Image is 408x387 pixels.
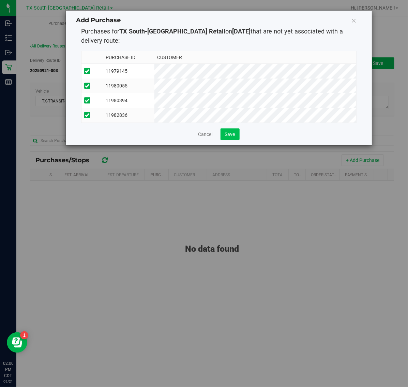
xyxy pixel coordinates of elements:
a: Cancel [198,131,213,138]
td: 11980055 [103,79,154,93]
strong: TX South-[GEOGRAPHIC_DATA] Retail [119,28,225,35]
td: 11982836 [103,108,154,123]
span: Add Purchase [76,16,121,24]
td: 11980394 [103,93,154,108]
th: Customer [154,51,356,64]
button: Save [221,128,240,140]
iframe: Resource center unread badge [20,331,28,340]
p: Purchases for on that are not yet associated with a delivery route: [81,27,357,45]
strong: [DATE] [232,28,251,35]
th: Purchase ID [103,51,154,64]
span: Save [225,132,235,137]
iframe: Resource center [7,332,27,353]
td: 11979145 [103,64,154,79]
